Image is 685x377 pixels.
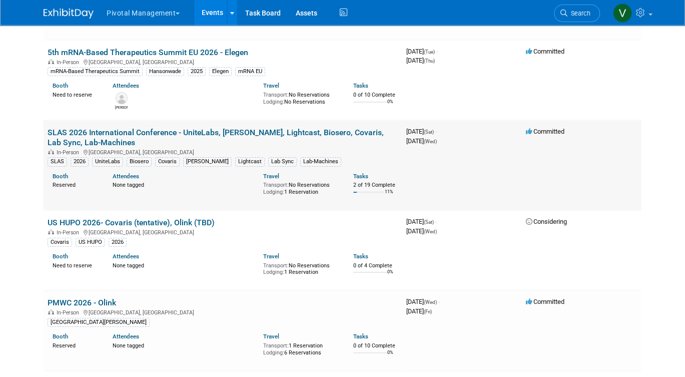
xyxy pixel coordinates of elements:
[53,82,68,89] a: Booth
[235,157,265,166] div: Lightcast
[263,269,284,275] span: Lodging:
[406,48,438,55] span: [DATE]
[113,180,255,189] div: None tagged
[387,350,393,363] td: 0%
[263,182,289,188] span: Transport:
[127,157,152,166] div: Biosero
[385,189,393,203] td: 11%
[263,349,284,356] span: Lodging:
[353,82,368,89] a: Tasks
[435,128,437,135] span: -
[113,173,139,180] a: Attendees
[613,4,632,23] img: Valerie Weld
[113,340,255,349] div: None tagged
[53,340,98,349] div: Reserved
[268,157,297,166] div: Lab Sync
[57,229,82,236] span: In-Person
[48,309,54,314] img: In-Person Event
[385,19,393,33] td: 25%
[406,227,437,235] span: [DATE]
[435,218,437,225] span: -
[109,238,127,247] div: 2026
[300,157,341,166] div: Lab-Machines
[353,173,368,180] a: Tasks
[263,92,289,98] span: Transport:
[526,218,567,225] span: Considering
[57,59,82,66] span: In-Person
[353,253,368,260] a: Tasks
[263,180,338,195] div: No Reservations 1 Reservation
[48,148,398,156] div: [GEOGRAPHIC_DATA], [GEOGRAPHIC_DATA]
[424,219,434,225] span: (Sat)
[263,189,284,195] span: Lodging:
[113,333,139,340] a: Attendees
[406,137,437,145] span: [DATE]
[113,253,139,260] a: Attendees
[209,67,232,76] div: Elegen
[263,262,289,269] span: Transport:
[424,309,432,314] span: (Fri)
[146,67,184,76] div: Hansonwade
[53,173,68,180] a: Booth
[48,58,398,66] div: [GEOGRAPHIC_DATA], [GEOGRAPHIC_DATA]
[263,260,338,276] div: No Reservations 1 Reservation
[183,157,232,166] div: [PERSON_NAME]
[353,342,398,349] div: 0 of 10 Complete
[155,157,180,166] div: Covaris
[235,67,265,76] div: mRNA EU
[53,333,68,340] a: Booth
[48,229,54,234] img: In-Person Event
[436,48,438,55] span: -
[116,92,128,104] img: Ross Kettleborough
[188,67,206,76] div: 2025
[387,269,393,283] td: 0%
[48,228,398,236] div: [GEOGRAPHIC_DATA], [GEOGRAPHIC_DATA]
[526,128,564,135] span: Committed
[387,99,393,113] td: 0%
[48,308,398,316] div: [GEOGRAPHIC_DATA], [GEOGRAPHIC_DATA]
[554,5,600,22] a: Search
[424,299,437,305] span: (Wed)
[353,262,398,269] div: 0 of 4 Complete
[53,260,98,269] div: Need to reserve
[115,104,128,110] div: Ross Kettleborough
[57,149,82,156] span: In-Person
[424,58,435,64] span: (Thu)
[71,157,89,166] div: 2026
[353,182,398,189] div: 2 of 19 Complete
[424,139,437,144] span: (Wed)
[44,9,94,19] img: ExhibitDay
[406,57,435,64] span: [DATE]
[48,157,67,166] div: SLAS
[353,92,398,99] div: 0 of 10 Complete
[48,218,215,227] a: US HUPO 2026- Covaris (tentative), Olink (TBD)
[406,218,437,225] span: [DATE]
[76,238,105,247] div: US HUPO
[263,90,338,105] div: No Reservations No Reservations
[53,253,68,260] a: Booth
[526,48,564,55] span: Committed
[48,59,54,64] img: In-Person Event
[48,128,384,147] a: SLAS 2026 International Conference - UniteLabs, [PERSON_NAME], Lightcast, Biosero, Covaris, Lab S...
[113,82,139,89] a: Attendees
[113,260,255,269] div: None tagged
[424,49,435,55] span: (Tue)
[48,298,116,307] a: PMWC 2026 - Olink
[406,307,432,315] span: [DATE]
[438,298,440,305] span: -
[48,238,72,247] div: Covaris
[53,180,98,189] div: Reserved
[263,333,279,340] a: Travel
[263,342,289,349] span: Transport:
[48,318,150,327] div: [GEOGRAPHIC_DATA][PERSON_NAME]
[263,253,279,260] a: Travel
[48,48,248,57] a: 5th mRNA-Based Therapeutics Summit EU 2026 - Elegen
[48,67,143,76] div: mRNA-Based Therapeutics Summit
[353,333,368,340] a: Tasks
[406,298,440,305] span: [DATE]
[92,157,123,166] div: UniteLabs
[263,82,279,89] a: Travel
[48,149,54,154] img: In-Person Event
[53,90,98,99] div: Need to reserve
[57,309,82,316] span: In-Person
